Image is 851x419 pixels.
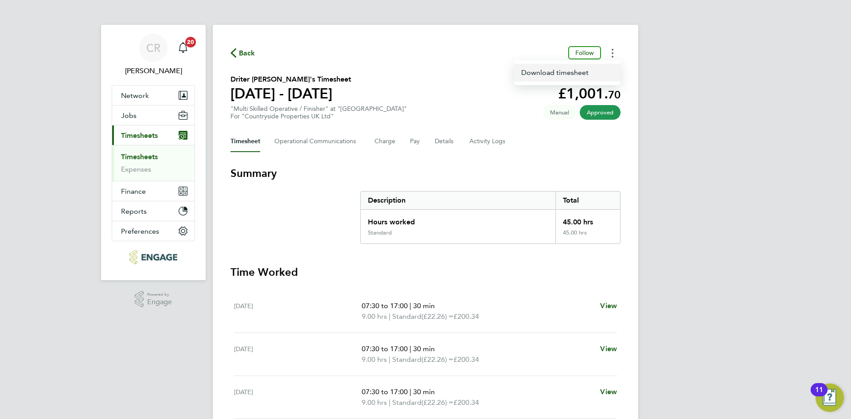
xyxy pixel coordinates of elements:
span: | [410,388,411,396]
a: CR[PERSON_NAME] [112,34,195,76]
button: Operational Communications [274,131,360,152]
span: | [410,302,411,310]
span: Standard [392,311,422,322]
span: This timesheet was manually created. [543,105,576,120]
button: Preferences [112,221,195,241]
a: 20 [174,34,192,62]
span: 30 min [413,302,435,310]
div: Standard [368,229,392,236]
span: Standard [392,354,422,365]
span: | [410,345,411,353]
h2: Driter [PERSON_NAME]'s Timesheet [230,74,351,85]
button: Reports [112,201,195,221]
span: 20 [185,37,196,47]
a: View [600,387,617,397]
button: Activity Logs [469,131,507,152]
a: Timesheets [121,153,158,161]
span: | [389,312,390,321]
span: View [600,302,617,310]
span: Standard [392,397,422,408]
span: | [389,398,390,407]
div: [DATE] [234,387,362,408]
button: Follow [568,46,601,59]
a: Expenses [121,165,151,173]
span: £200.34 [453,312,479,321]
span: (£22.26) = [422,312,453,321]
button: Pay [410,131,421,152]
span: 9.00 hrs [362,355,387,364]
span: Powered by [147,291,172,298]
a: View [600,344,617,354]
span: Callum Riley [112,66,195,76]
span: Finance [121,187,146,196]
span: Preferences [121,227,159,235]
span: £200.34 [453,355,479,364]
span: 07:30 to 17:00 [362,345,408,353]
div: Timesheets [112,145,195,181]
button: Jobs [112,106,195,125]
span: Jobs [121,111,137,120]
a: View [600,301,617,311]
button: Charge [375,131,396,152]
img: northbuildrecruit-logo-retina.png [129,250,177,264]
div: 45.00 hrs [555,210,620,229]
span: 9.00 hrs [362,312,387,321]
span: CR [146,42,160,54]
span: 70 [608,88,621,101]
span: (£22.26) = [422,355,453,364]
button: Finance [112,181,195,201]
h1: [DATE] - [DATE] [230,85,351,102]
span: 30 min [413,345,435,353]
button: Timesheets [112,125,195,145]
a: Timesheets Menu [514,64,621,82]
span: Engage [147,298,172,306]
a: Go to home page [112,250,195,264]
span: Reports [121,207,147,215]
div: Hours worked [361,210,555,229]
span: Network [121,91,149,100]
div: Summary [360,191,621,244]
button: Timesheet [230,131,260,152]
span: | [389,355,390,364]
nav: Main navigation [101,25,206,280]
span: Timesheets [121,131,158,140]
h3: Time Worked [230,265,621,279]
span: Back [239,48,255,59]
span: View [600,345,617,353]
app-decimal: £1,001. [558,85,621,102]
span: View [600,388,617,396]
span: £200.34 [453,398,479,407]
div: 11 [815,390,823,401]
button: Details [435,131,455,152]
div: 45.00 hrs [555,229,620,243]
button: Open Resource Center, 11 new notifications [816,384,844,412]
button: Network [112,86,195,105]
span: This timesheet has been approved. [580,105,621,120]
div: For "Countryside Properties UK Ltd" [230,113,407,120]
button: Back [230,47,255,59]
span: Follow [575,49,594,57]
h3: Summary [230,166,621,180]
div: Total [555,192,620,209]
div: Description [361,192,555,209]
button: Timesheets Menu [605,46,621,60]
div: "Multi Skilled Operative / Finisher" at "[GEOGRAPHIC_DATA]" [230,105,407,120]
span: (£22.26) = [422,398,453,407]
span: 9.00 hrs [362,398,387,407]
span: 07:30 to 17:00 [362,302,408,310]
div: [DATE] [234,344,362,365]
div: [DATE] [234,301,362,322]
span: 07:30 to 17:00 [362,388,408,396]
span: 30 min [413,388,435,396]
a: Powered byEngage [135,291,172,308]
